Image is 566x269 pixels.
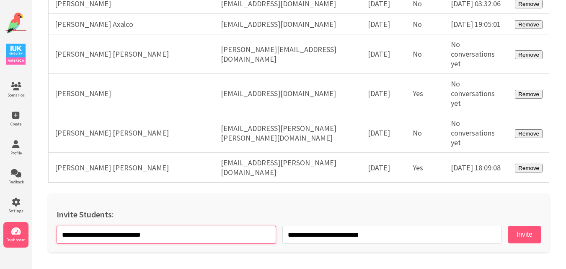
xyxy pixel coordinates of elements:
td: [EMAIL_ADDRESS][DOMAIN_NAME] [215,74,362,113]
td: [PERSON_NAME] [PERSON_NAME] [49,113,215,153]
span: Dashboard [3,237,28,243]
td: [DATE] [362,14,406,34]
span: Profile [3,150,28,156]
td: No [406,14,445,34]
span: Settings [3,208,28,214]
span: Scenarios [3,92,28,98]
button: Remove [515,20,543,29]
td: No [406,113,445,153]
td: [PERSON_NAME] [PERSON_NAME] [49,34,215,74]
td: [PERSON_NAME][EMAIL_ADDRESS][DOMAIN_NAME] [215,34,362,74]
span: Create [3,121,28,127]
td: No conversations yet [445,34,509,74]
td: [EMAIL_ADDRESS][PERSON_NAME][DOMAIN_NAME] [215,153,362,183]
button: Remove [515,129,543,138]
td: [DATE] [362,34,406,74]
td: Yes [406,74,445,113]
td: [DATE] [362,153,406,183]
img: Website Logo [5,13,26,34]
button: Remove [515,90,543,99]
td: [PERSON_NAME] [PERSON_NAME] [49,153,215,183]
h2: Invite Students: [57,209,541,219]
td: [DATE] [362,113,406,153]
span: Feedback [3,179,28,185]
td: No [406,34,445,74]
td: [DATE] 19:05:01 [445,14,509,34]
td: Yes [406,153,445,183]
button: Invite [508,226,541,243]
td: [DATE] 18:09:08 [445,153,509,183]
td: [EMAIL_ADDRESS][DOMAIN_NAME] [215,14,362,34]
td: No conversations yet [445,74,509,113]
td: [EMAIL_ADDRESS][PERSON_NAME][PERSON_NAME][DOMAIN_NAME] [215,113,362,153]
td: [PERSON_NAME] Axalco [49,14,215,34]
td: [DATE] [362,74,406,113]
button: Remove [515,50,543,59]
td: No conversations yet [445,113,509,153]
td: [PERSON_NAME] [49,74,215,113]
img: IUK Logo [6,44,26,65]
button: Remove [515,164,543,172]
